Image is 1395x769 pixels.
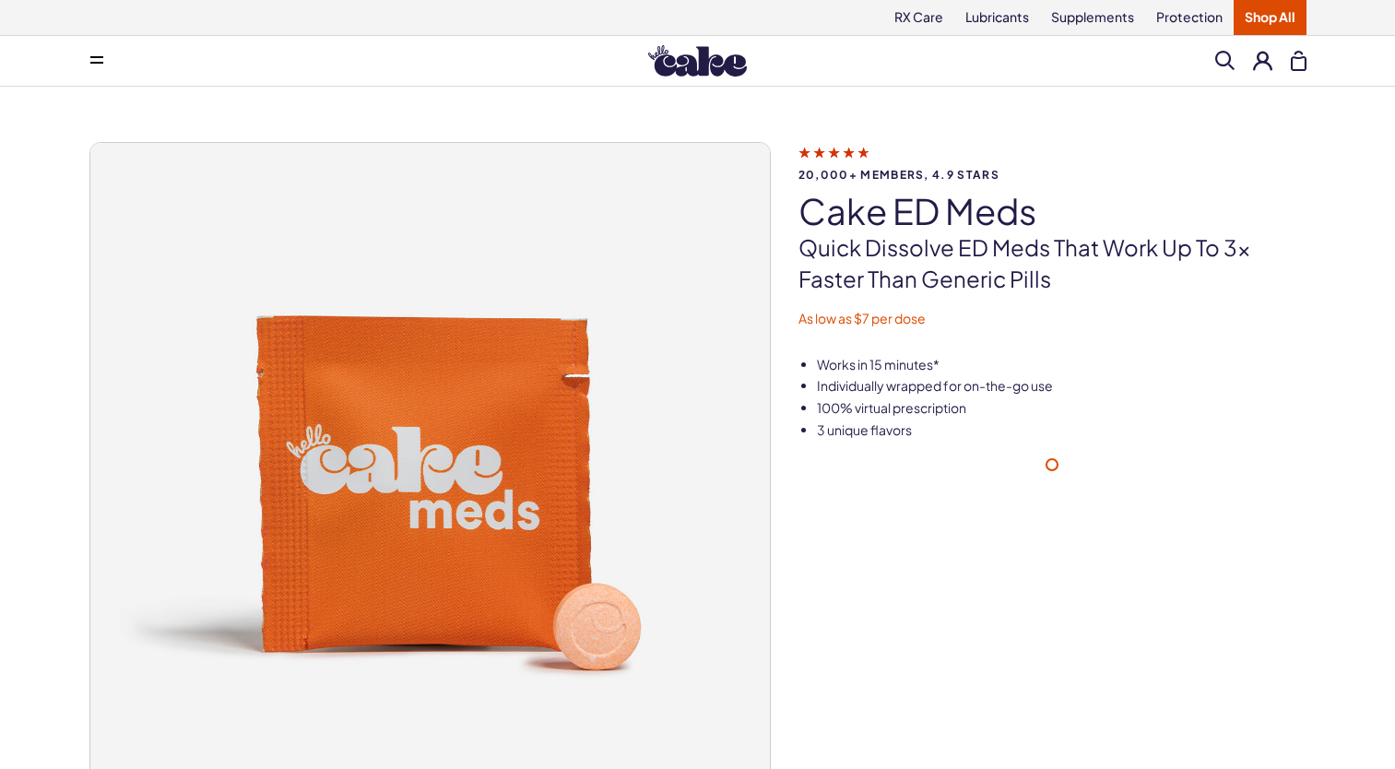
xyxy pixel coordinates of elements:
h1: Cake ED Meds [798,192,1306,231]
a: 20,000+ members, 4.9 stars [798,144,1306,181]
p: Quick dissolve ED Meds that work up to 3x faster than generic pills [798,232,1306,294]
li: Works in 15 minutes* [817,356,1306,374]
li: Individually wrapped for on-the-go use [817,377,1306,396]
img: Hello Cake [648,45,747,77]
span: 20,000+ members, 4.9 stars [798,169,1306,181]
p: As low as $7 per dose [798,310,1306,328]
li: 100% virtual prescription [817,399,1306,418]
li: 3 unique flavors [817,421,1306,440]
